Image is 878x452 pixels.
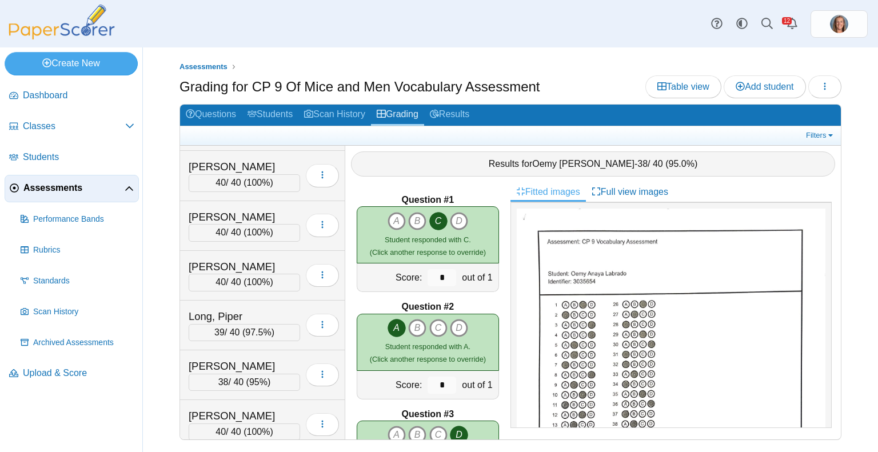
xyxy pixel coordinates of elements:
a: Performance Bands [16,206,139,233]
i: A [388,319,406,337]
span: 38 [637,159,648,169]
a: Assessments [177,60,230,74]
a: Grading [371,105,424,126]
div: / 40 ( ) [189,423,300,441]
span: Student responded with C. [385,235,471,244]
a: PaperScorer [5,31,119,41]
div: / 40 ( ) [189,374,300,391]
a: Results [424,105,475,126]
div: [PERSON_NAME] [189,210,300,225]
a: Classes [5,113,139,141]
a: Full view images [586,182,674,202]
div: Score: [357,371,425,399]
img: ps.WNEQT33M2D3P2Tkp [830,15,848,33]
div: [PERSON_NAME] [189,409,300,423]
a: Rubrics [16,237,139,264]
div: / 40 ( ) [189,224,300,241]
i: C [429,212,448,230]
span: Performance Bands [33,214,134,225]
span: Oemy [PERSON_NAME] [532,159,634,169]
a: Standards [16,267,139,295]
a: Create New [5,52,138,75]
a: Assessments [5,175,139,202]
a: Filters [803,130,838,141]
h1: Grading for CP 9 Of Mice and Men Vocabulary Assessment [179,77,540,97]
small: (Click another response to override) [370,342,486,363]
a: Table view [645,75,721,98]
a: Alerts [780,11,805,37]
span: Student responded with A. [385,342,470,351]
i: B [408,426,426,444]
a: Upload & Score [5,360,139,387]
div: / 40 ( ) [189,324,300,341]
a: Students [242,105,298,126]
span: Table view [657,82,709,91]
span: Assessments [179,62,228,71]
span: Assessments [23,182,125,194]
a: Questions [180,105,242,126]
a: Scan History [16,298,139,326]
span: 40 [215,277,226,287]
a: Archived Assessments [16,329,139,357]
a: Dashboard [5,82,139,110]
img: PaperScorer [5,5,119,39]
span: 97.5% [245,327,271,337]
span: 100% [247,427,270,437]
div: [PERSON_NAME] [189,259,300,274]
span: Dashboard [23,89,134,102]
span: Standards [33,275,134,287]
i: D [450,319,468,337]
i: C [429,426,448,444]
b: Question #1 [402,194,454,206]
a: Add student [724,75,805,98]
div: / 40 ( ) [189,274,300,291]
span: Classes [23,120,125,133]
div: Long, Piper [189,309,300,324]
a: ps.WNEQT33M2D3P2Tkp [811,10,868,38]
div: [PERSON_NAME] [189,159,300,174]
i: D [450,212,468,230]
i: C [429,319,448,337]
div: / 40 ( ) [189,174,300,191]
b: Question #3 [402,408,454,421]
span: 40 [215,227,226,237]
span: 95% [249,377,268,387]
div: out of 1 [459,371,498,399]
div: out of 1 [459,263,498,291]
span: Students [23,151,134,163]
div: Results for - / 40 ( ) [351,151,835,177]
a: Scan History [298,105,371,126]
b: Question #2 [402,301,454,313]
span: Upload & Score [23,367,134,379]
i: A [388,426,406,444]
a: Fitted images [510,182,586,202]
span: Samantha Sutphin - MRH Faculty [830,15,848,33]
span: 100% [247,227,270,237]
small: (Click another response to override) [370,235,486,257]
span: 40 [215,427,226,437]
a: Students [5,144,139,171]
i: B [408,212,426,230]
div: [PERSON_NAME] [189,359,300,374]
span: Add student [736,82,793,91]
i: A [388,212,406,230]
span: 39 [214,327,225,337]
span: 100% [247,178,270,187]
span: 95.0% [669,159,695,169]
i: D [450,426,468,444]
i: B [408,319,426,337]
span: Scan History [33,306,134,318]
span: Rubrics [33,245,134,256]
span: 38 [218,377,229,387]
span: 40 [215,178,226,187]
span: Archived Assessments [33,337,134,349]
div: Score: [357,263,425,291]
span: 100% [247,277,270,287]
